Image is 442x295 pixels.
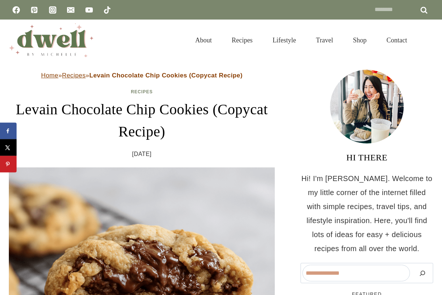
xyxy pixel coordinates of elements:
[421,34,433,46] button: View Search Form
[27,3,42,17] a: Pinterest
[185,27,222,53] a: About
[301,151,433,164] h3: HI THERE
[343,27,376,53] a: Shop
[306,27,343,53] a: Travel
[376,27,417,53] a: Contact
[9,23,94,57] img: DWELL by michelle
[63,3,78,17] a: Email
[100,3,115,17] a: TikTok
[132,149,152,160] time: [DATE]
[9,98,275,143] h1: Levain Chocolate Chip Cookies (Copycat Recipe)
[263,27,306,53] a: Lifestyle
[222,27,263,53] a: Recipes
[41,72,243,79] span: » »
[301,171,433,256] p: Hi! I'm [PERSON_NAME]. Welcome to my little corner of the internet filled with simple recipes, tr...
[82,3,97,17] a: YouTube
[185,27,417,53] nav: Primary Navigation
[89,72,242,79] strong: Levain Chocolate Chip Cookies (Copycat Recipe)
[45,3,60,17] a: Instagram
[131,89,153,94] a: Recipes
[41,72,59,79] a: Home
[9,3,24,17] a: Facebook
[62,72,85,79] a: Recipes
[414,265,431,281] button: Search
